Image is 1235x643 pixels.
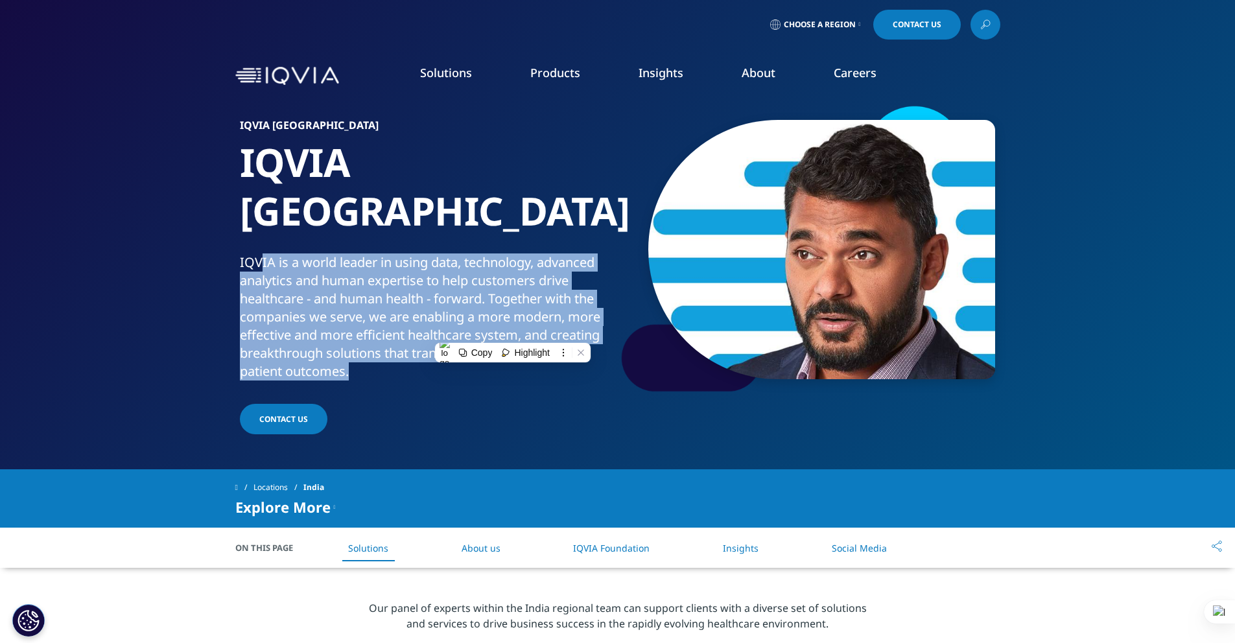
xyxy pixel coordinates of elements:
p: Our panel of experts within the India regional team can support clients with a diverse set of sol... [364,600,871,639]
h6: IQVIA [GEOGRAPHIC_DATA] [240,120,613,138]
button: Cookie Settings [12,604,45,637]
a: IQVIA Foundation [573,542,650,554]
span: CONTACT US [259,414,308,425]
h1: IQVIA [GEOGRAPHIC_DATA] [240,138,613,253]
a: Careers [834,65,876,80]
a: Products [530,65,580,80]
span: On This Page [235,541,307,554]
a: Insights [723,542,759,554]
span: India [303,476,324,499]
a: Insights [639,65,683,80]
img: 22_rbuportraitoption.jpg [648,120,995,379]
a: Solutions [420,65,472,80]
a: About [742,65,775,80]
span: Explore More [235,499,331,515]
div: IQVIA is a world leader in using data, technology, advanced analytics and human expertise to help... [240,253,613,380]
a: Contact Us [873,10,961,40]
a: CONTACT US [240,404,327,434]
nav: Primary [344,45,1000,106]
span: Choose a Region [784,19,856,30]
img: IQVIA Healthcare Information Technology and Pharma Clinical Research Company [235,67,339,86]
span: Contact Us [893,21,941,29]
a: Solutions [348,542,388,554]
a: About us [462,542,500,554]
a: Locations [253,476,303,499]
a: Social Media [832,542,887,554]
